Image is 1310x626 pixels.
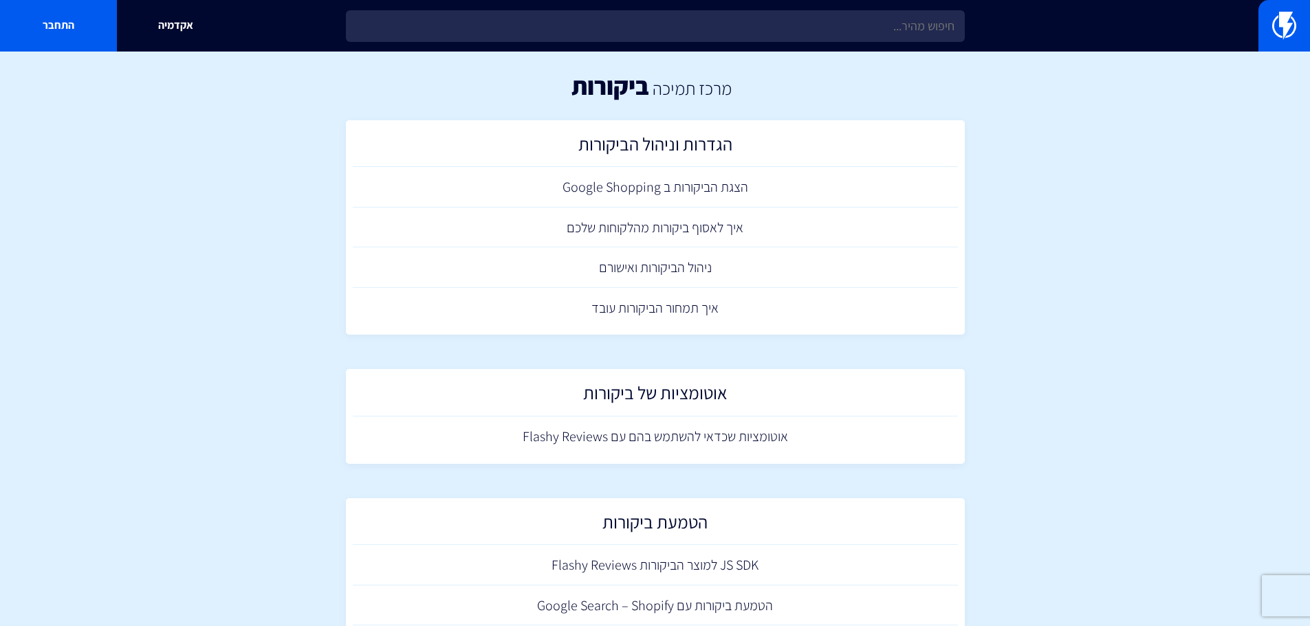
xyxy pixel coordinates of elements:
[353,376,958,416] a: אוטומציות של ביקורות
[653,76,732,100] a: מרכז תמיכה
[353,288,958,328] a: איך תמחור הביקורות עובד
[571,72,649,100] h1: ביקורות
[353,585,958,626] a: הטמעת ביקורות עם Google Search – Shopify
[353,505,958,546] a: הטמעת ביקורות
[353,167,958,208] a: הצגת הביקורות ב Google Shopping
[353,247,958,288] a: ניהול הביקורות ואישורם
[360,383,951,410] h2: אוטומציות של ביקורות
[346,10,965,42] input: חיפוש מהיר...
[360,512,951,539] h2: הטמעת ביקורות
[360,134,951,161] h2: הגדרות וניהול הביקורות
[353,416,958,457] a: אוטומציות שכדאי להשתמש בהם עם Flashy Reviews
[353,208,958,248] a: איך לאסוף ביקורות מהלקוחות שלכם
[353,545,958,585] a: JS SDK למוצר הביקורות Flashy Reviews
[353,127,958,168] a: הגדרות וניהול הביקורות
